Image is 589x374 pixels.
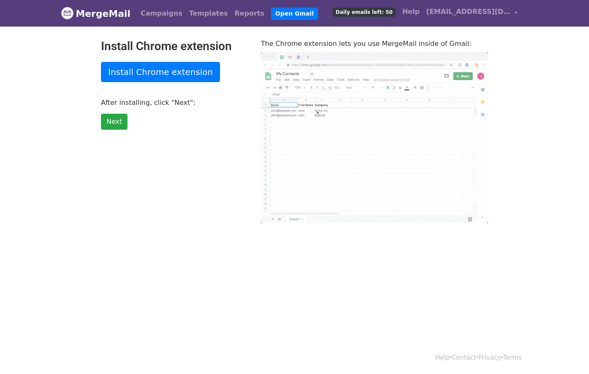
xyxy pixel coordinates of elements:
[101,39,248,53] h2: Install Chrome extension
[503,354,522,361] a: Terms
[399,3,423,20] a: Help
[101,62,220,82] a: Install Chrome extension
[333,8,395,17] span: Daily emails left: 50
[426,7,510,17] span: [EMAIL_ADDRESS][DOMAIN_NAME]
[137,5,186,22] a: Campaigns
[329,3,399,20] a: Daily emails left: 50
[478,354,501,361] a: Privacy
[231,5,268,22] a: Reports
[423,3,521,23] a: [EMAIL_ADDRESS][DOMAIN_NAME]
[261,39,488,48] p: The Chrome extension lets you use MergeMail inside of Gmail:
[61,5,130,22] a: MergeMail
[101,114,127,130] a: Next
[186,5,231,22] a: Templates
[435,354,450,361] a: Help
[271,8,318,20] a: Open Gmail
[61,7,74,19] img: MergeMail logo
[101,98,248,107] p: After installing, click "Next":
[452,354,476,361] a: Contact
